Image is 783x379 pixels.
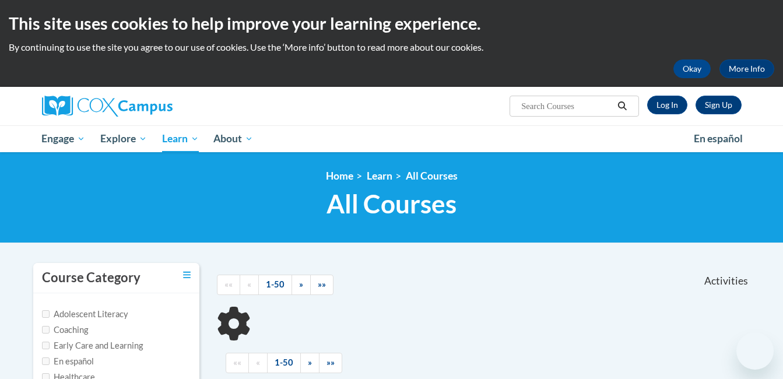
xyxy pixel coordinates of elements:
[42,355,94,368] label: En español
[217,275,240,295] a: Begining
[42,342,50,349] input: Checkbox for Options
[310,275,333,295] a: End
[258,275,292,295] a: 1-50
[299,279,303,289] span: »
[42,310,50,318] input: Checkbox for Options
[613,99,631,113] button: Search
[9,41,774,54] p: By continuing to use the site you agree to our use of cookies. Use the ‘More info’ button to read...
[240,275,259,295] a: Previous
[326,188,457,219] span: All Courses
[292,275,311,295] a: Next
[41,132,85,146] span: Engage
[42,357,50,365] input: Checkbox for Options
[686,127,750,151] a: En español
[42,96,173,117] img: Cox Campus
[719,59,774,78] a: More Info
[9,12,774,35] h2: This site uses cookies to help improve your learning experience.
[256,357,260,367] span: «
[155,125,206,152] a: Learn
[367,170,392,182] a: Learn
[247,279,251,289] span: «
[34,125,93,152] a: Engage
[42,339,143,352] label: Early Care and Learning
[93,125,155,152] a: Explore
[42,269,141,287] h3: Course Category
[736,332,774,370] iframe: Button to launch messaging window
[24,125,759,152] div: Main menu
[406,170,458,182] a: All Courses
[673,59,711,78] button: Okay
[226,353,249,373] a: Begining
[183,269,191,282] a: Toggle collapse
[647,96,687,114] a: Log In
[42,96,264,117] a: Cox Campus
[162,132,199,146] span: Learn
[694,132,743,145] span: En español
[308,357,312,367] span: »
[233,357,241,367] span: ««
[300,353,319,373] a: Next
[696,96,742,114] a: Register
[318,279,326,289] span: »»
[42,324,88,336] label: Coaching
[267,353,301,373] a: 1-50
[704,275,748,287] span: Activities
[100,132,147,146] span: Explore
[213,132,253,146] span: About
[319,353,342,373] a: End
[224,279,233,289] span: ««
[206,125,261,152] a: About
[326,170,353,182] a: Home
[326,357,335,367] span: »»
[42,326,50,334] input: Checkbox for Options
[520,99,613,113] input: Search Courses
[248,353,268,373] a: Previous
[42,308,128,321] label: Adolescent Literacy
